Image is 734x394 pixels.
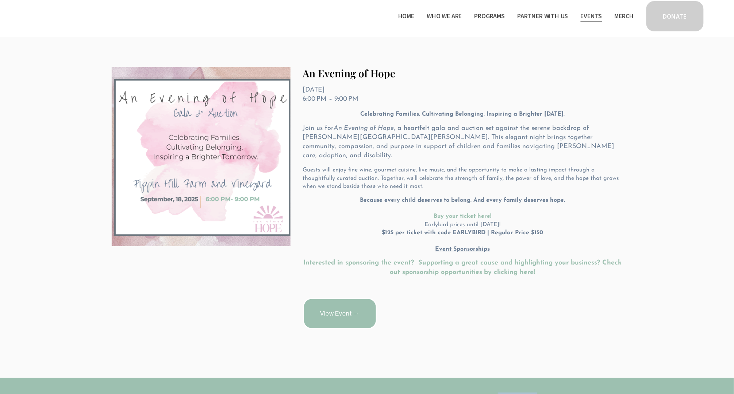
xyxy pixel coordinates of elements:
a: folder dropdown [518,10,568,22]
a: An Evening of Hope [303,66,396,80]
strong: $125 per ticket with code EARLYBIRD | Regular Price $150 [382,230,543,236]
a: Home [398,10,414,22]
time: 6:00 PM [303,96,327,103]
p: Earlybird prices until [DATE]! [303,196,623,254]
a: folder dropdown [427,10,462,22]
a: Events [581,10,602,22]
span: Partner With Us [518,11,568,22]
a: Merch [615,10,634,22]
time: [DATE] [303,87,325,93]
span: Programs [474,11,505,22]
a: Buy your ticket here! [434,213,492,219]
strong: Because every child deserves to belong. And every family deserves hope. [360,197,565,203]
time: 9:00 PM [335,96,359,103]
u: Event Sponsorships [435,246,490,252]
a: View Event → [303,298,377,329]
a: Interested in sponsoring the event? Supporting a great cause and highlighting your business? Chec... [304,260,624,275]
img: An Evening of Hope [112,67,291,246]
a: folder dropdown [474,10,505,22]
strong: Celebrating Families. Cultivating Belonging. Inspiring a Brighter [DATE]. [361,111,565,117]
em: An Evening of Hope [334,125,394,132]
span: Who We Are [427,11,462,22]
p: Guests will enjoy fine wine, gourmet cuisine, live music, and the opportunity to make a lasting i... [303,166,623,190]
p: Join us for , a heartfelt gala and auction set against the serene backdrop of [PERSON_NAME][GEOGR... [303,124,623,161]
